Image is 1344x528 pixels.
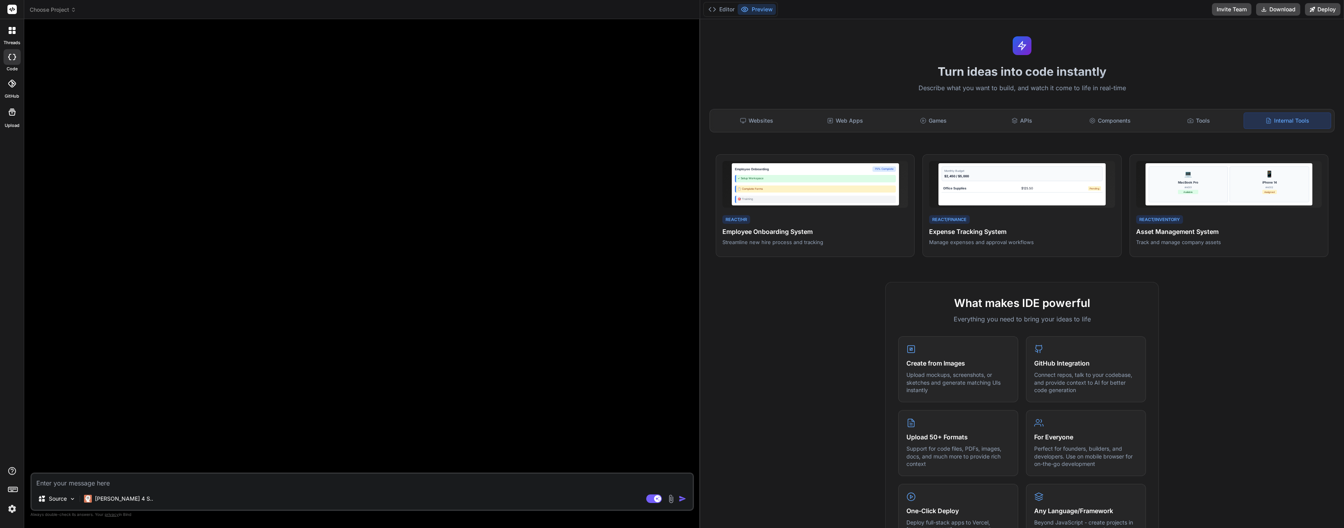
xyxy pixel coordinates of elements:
[705,64,1339,78] h1: Turn ideas into code instantly
[1244,112,1331,129] div: Internal Tools
[1034,445,1138,468] p: Perfect for founders, builders, and developers. Use on mobile browser for on-the-go development
[713,112,800,129] div: Websites
[69,496,76,502] img: Pick Models
[1034,506,1138,516] h4: Any Language/Framework
[1136,227,1322,236] h4: Asset Management System
[1212,3,1251,16] button: Invite Team
[5,93,19,100] label: GitHub
[5,122,20,129] label: Upload
[1021,186,1033,191] div: $125.50
[84,495,92,503] img: Claude 4 Sonnet
[722,215,750,224] div: React/HR
[1155,112,1242,129] div: Tools
[1178,186,1198,189] div: #A001
[898,314,1146,324] p: Everything you need to bring your ideas to life
[735,175,896,182] div: ✓ Setup Workspace
[906,371,1010,394] p: Upload mockups, screenshots, or sketches and generate matching UIs instantly
[705,83,1339,93] p: Describe what you want to build, and watch it come to life in real-time
[95,495,153,503] p: [PERSON_NAME] 4 S..
[1034,359,1138,368] h4: GitHub Integration
[705,4,738,15] button: Editor
[105,512,119,517] span: privacy
[30,511,694,518] p: Always double-check its answers. Your in Bind
[906,432,1010,442] h4: Upload 50+ Formats
[1088,186,1101,191] div: Pending
[5,502,19,516] img: settings
[801,112,888,129] div: Web Apps
[4,39,20,46] label: threads
[906,506,1010,516] h4: One-Click Deploy
[929,227,1115,236] h4: Expense Tracking System
[944,174,1100,178] div: $2,450 / $5,000
[667,494,676,503] img: attachment
[1136,215,1183,224] div: React/Inventory
[679,495,686,503] img: icon
[1305,3,1340,16] button: Deploy
[898,295,1146,311] h2: What makes IDE powerful
[722,227,908,236] h4: Employee Onboarding System
[944,169,1100,173] div: Monthly Budget
[735,196,896,203] div: 🎯 Training
[929,239,1115,246] p: Manage expenses and approval workflows
[1136,239,1322,246] p: Track and manage company assets
[735,167,769,171] div: Employee Onboarding
[1262,180,1277,185] div: iPhone 14
[890,112,977,129] div: Games
[1034,432,1138,442] h4: For Everyone
[49,495,67,503] p: Source
[735,186,896,193] div: 📋 Complete Forms
[1178,180,1198,185] div: MacBook Pro
[1262,186,1277,189] div: #A002
[978,112,1065,129] div: APIs
[722,239,908,246] p: Streamline new hire process and tracking
[1256,3,1300,16] button: Download
[7,66,18,72] label: code
[906,359,1010,368] h4: Create from Images
[906,445,1010,468] p: Support for code files, PDFs, images, docs, and much more to provide rich context
[1067,112,1153,129] div: Components
[943,186,966,191] div: Office Supplies
[1184,169,1192,178] div: 💻
[738,4,776,15] button: Preview
[30,6,76,14] span: Choose Project
[1265,169,1273,178] div: 📱
[1178,190,1198,194] div: Available
[1034,371,1138,394] p: Connect repos, talk to your codebase, and provide context to AI for better code generation
[1262,190,1277,194] div: Assigned
[929,215,970,224] div: React/Finance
